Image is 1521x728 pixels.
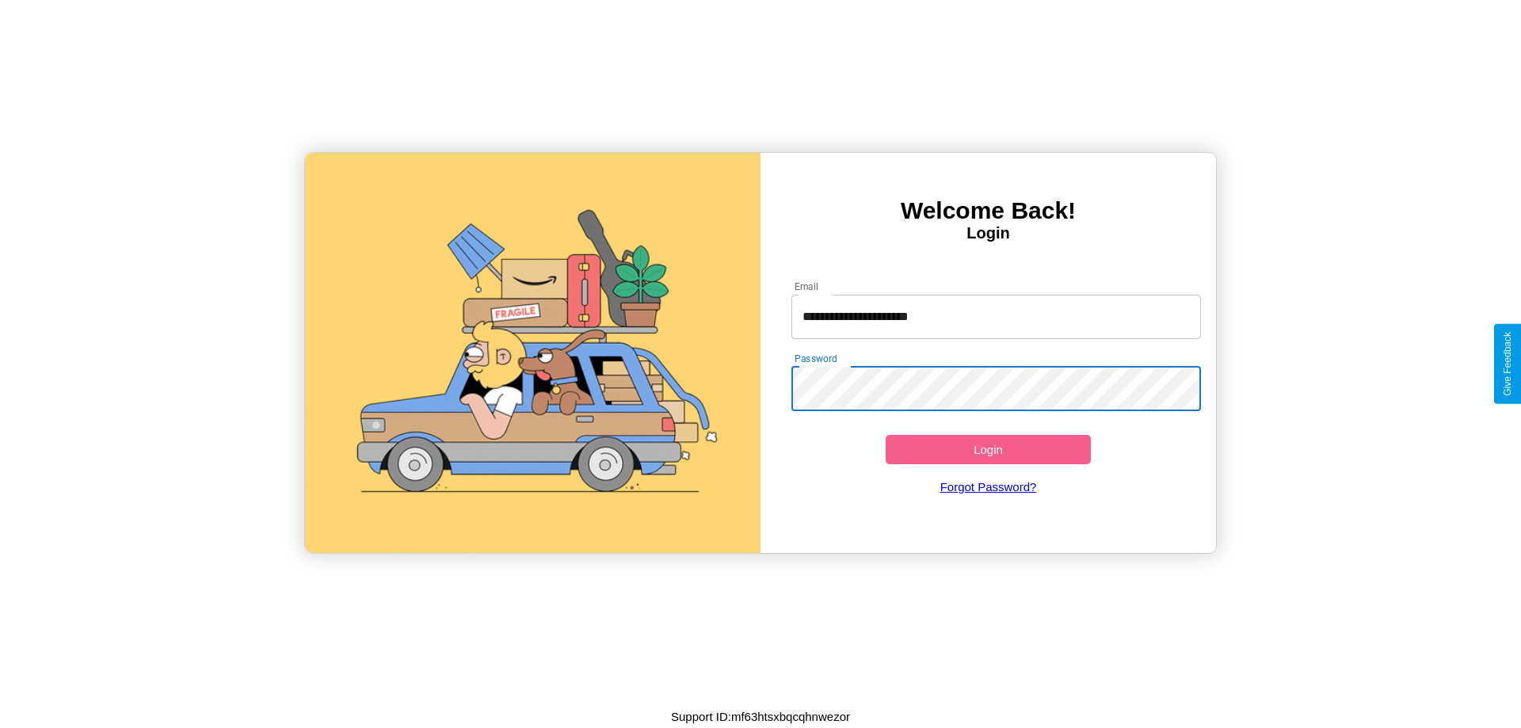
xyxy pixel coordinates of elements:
h4: Login [760,224,1216,242]
label: Password [795,352,837,365]
label: Email [795,280,819,293]
h3: Welcome Back! [760,197,1216,224]
img: gif [305,153,760,553]
div: Give Feedback [1502,332,1513,396]
button: Login [886,435,1091,464]
a: Forgot Password? [783,464,1194,509]
p: Support ID: mf63htsxbqcqhnwezor [671,706,850,727]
